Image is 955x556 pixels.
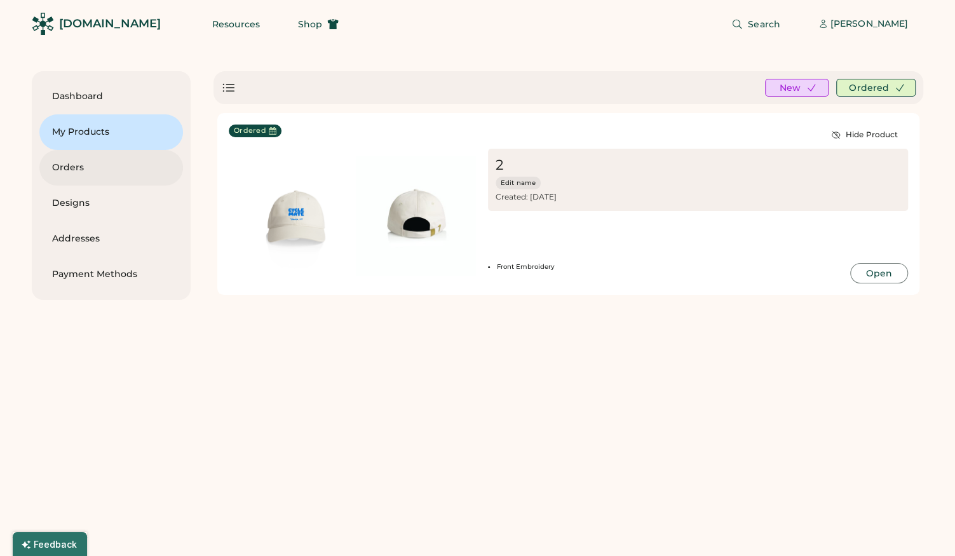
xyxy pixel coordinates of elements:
div: Ordered [234,126,266,136]
div: Dashboard [52,90,170,103]
div: Created: [DATE] [496,192,712,202]
div: Designs [52,197,170,210]
div: [PERSON_NAME] [830,18,908,31]
div: Orders [52,161,170,174]
button: Hide Product [821,125,908,145]
div: Payment Methods [52,268,170,281]
button: Search [716,11,796,37]
div: 2 [496,156,559,174]
button: Last Order Date: [269,127,276,135]
img: generate-image [356,156,475,276]
img: Rendered Logo - Screens [32,13,54,35]
div: My Products [52,126,170,139]
li: Front Embroidery [488,263,846,271]
button: Ordered [836,79,916,97]
img: generate-image [236,156,356,276]
iframe: Front Chat [895,499,949,553]
span: Shop [298,20,322,29]
div: [DOMAIN_NAME] [59,16,161,32]
div: Addresses [52,233,170,245]
div: Show list view [221,80,236,95]
button: Resources [197,11,275,37]
span: Search [748,20,780,29]
button: Edit name [496,177,541,189]
button: Open [850,263,908,283]
button: New [765,79,829,97]
button: Shop [283,11,354,37]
